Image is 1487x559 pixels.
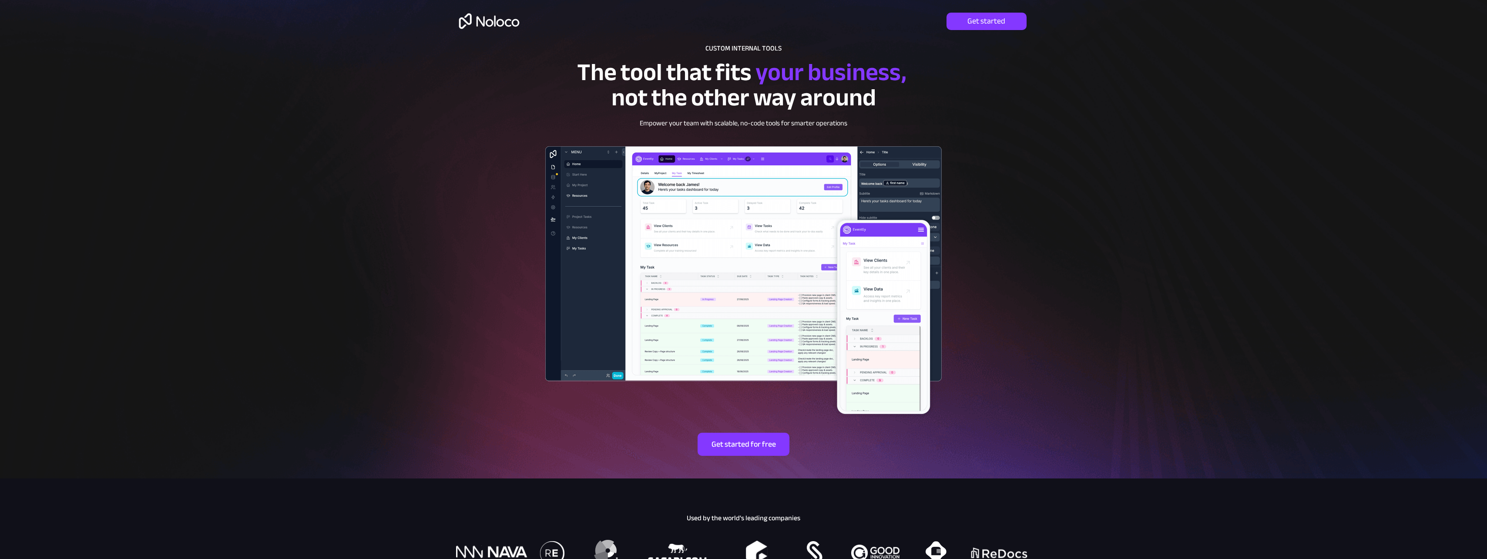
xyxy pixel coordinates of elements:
[577,50,752,95] span: The tool that fits
[687,512,800,525] span: Used by the world's leading companies
[611,75,876,120] span: not the other way around
[947,13,1027,30] a: Get started
[640,117,847,130] span: Empower your team with scalable, no-code tools for smarter operations
[947,17,1027,26] span: Get started
[698,440,789,449] span: Get started for free
[755,50,906,95] span: your business,
[705,42,782,55] span: CUSTOM INTERNAL TOOLS
[698,433,789,456] a: Get started for free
